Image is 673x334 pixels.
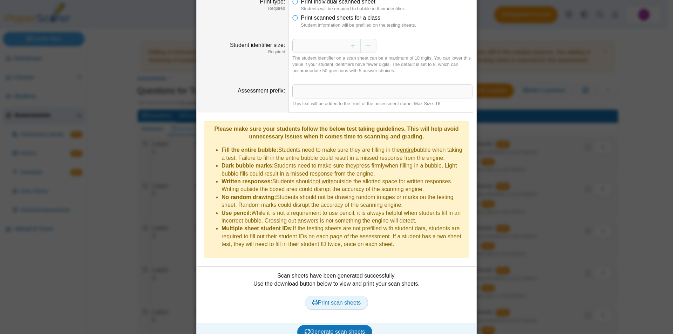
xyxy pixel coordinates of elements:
span: Print scanned sheets for a class [301,15,380,21]
u: entire [400,147,414,153]
u: press firmly [356,163,385,169]
label: Student identifier size [230,42,285,48]
b: Use pencil: [222,210,251,216]
div: Scan sheets have been generated successfully. Use the download button below to view and print you... [200,272,473,318]
b: Written responses: [222,178,272,184]
div: This text will be added to the front of the assessment name. Max Size: 16 [292,101,473,107]
u: not write [312,178,333,184]
label: Assessment prefix [238,88,285,94]
button: Increase [345,39,361,53]
li: If the testing sheets are not prefilled with student data, students are required to fill out thei... [222,225,465,248]
a: Print scan sheets [305,296,368,310]
div: The student identifier on a scan sheet can be a maximum of 10 digits. You can lower this value if... [292,55,473,74]
li: Students need to make sure they are filling in the bubble when taking a test. Failure to fill in ... [222,146,465,162]
dfn: Students will be required to bubble in their identifier. [301,6,473,12]
b: No random drawing: [222,194,276,200]
dfn: Student information will be prefilled on the testing sheets. [301,22,473,28]
button: Decrease [361,39,376,53]
li: Students should outside the allotted space for written responses. Writing outside the boxed area ... [222,178,465,193]
b: Multiple sheet student IDs: [222,225,293,231]
li: Students should not be drawing random images or marks on the testing sheet. Random marks could di... [222,193,465,209]
span: Print scan sheets [312,300,361,306]
b: Dark bubble marks: [222,163,274,169]
dfn: Required [200,6,285,12]
dfn: Required [200,49,285,55]
b: Fill the entire bubble: [222,147,278,153]
li: While it is not a requirement to use pencil, it is always helpful when students fill in an incorr... [222,209,465,225]
li: Students need to make sure they when filling in a bubble. Light bubble fills could result in a mi... [222,162,465,178]
b: Please make sure your students follow the below test taking guidelines. This will help avoid unne... [214,126,458,139]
